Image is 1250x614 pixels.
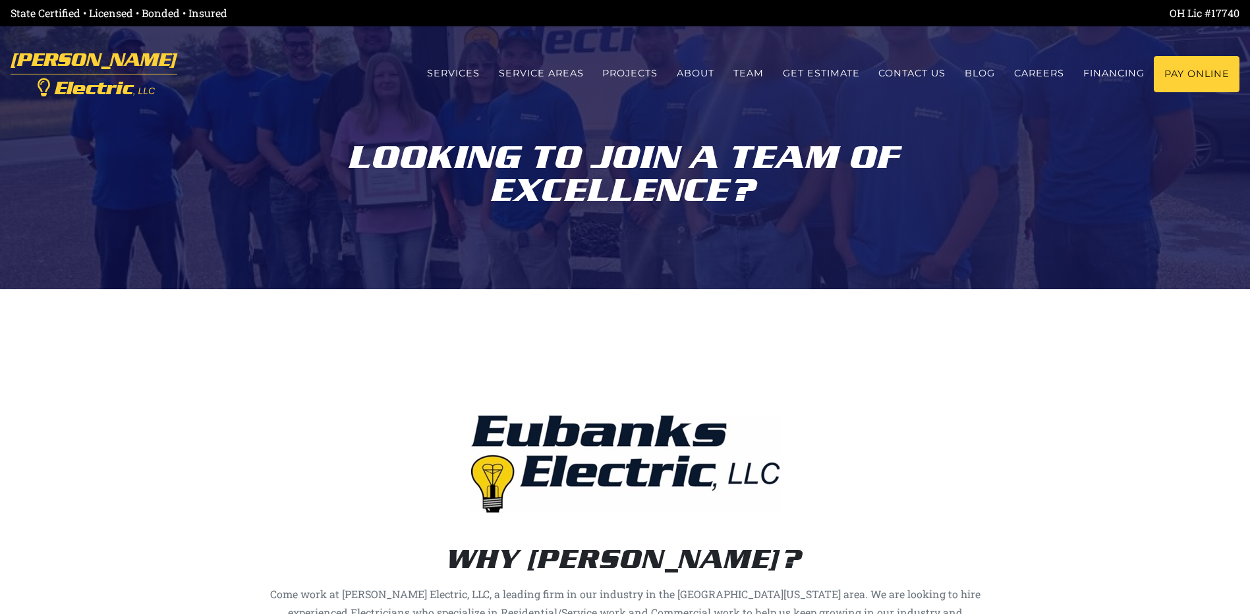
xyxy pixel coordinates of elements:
a: Projects [593,56,668,91]
div: Looking to join a team of excellence? [260,130,991,207]
a: Careers [1005,56,1074,91]
a: Team [724,56,774,91]
a: Get estimate [773,56,869,91]
a: Services [417,56,489,91]
a: Service Areas [489,56,593,91]
div: OH Lic #17740 [625,5,1240,21]
a: Contact us [869,56,955,91]
img: Eubanks logo [471,388,780,544]
a: About [668,56,724,91]
h2: Why [PERSON_NAME]? [260,544,991,575]
a: [PERSON_NAME] Electric, LLC [11,43,177,105]
a: Financing [1073,56,1154,91]
div: State Certified • Licensed • Bonded • Insured [11,5,625,21]
a: Pay Online [1154,56,1239,92]
a: Blog [955,56,1005,91]
span: , LLC [133,86,155,96]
